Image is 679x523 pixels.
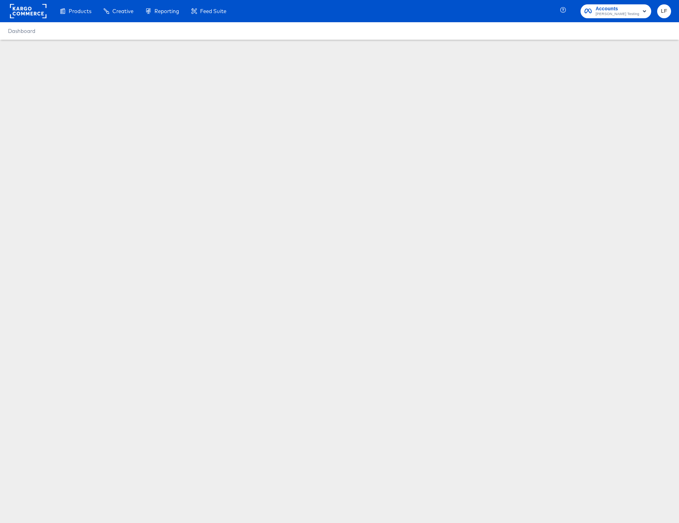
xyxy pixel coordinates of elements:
a: Dashboard [8,28,35,34]
span: [PERSON_NAME] Testing [596,11,639,17]
button: Accounts[PERSON_NAME] Testing [581,4,651,18]
span: Accounts [596,5,639,13]
span: Reporting [154,8,179,14]
span: LF [660,7,668,16]
span: Creative [112,8,133,14]
span: Products [69,8,91,14]
span: Feed Suite [200,8,226,14]
button: LF [657,4,671,18]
